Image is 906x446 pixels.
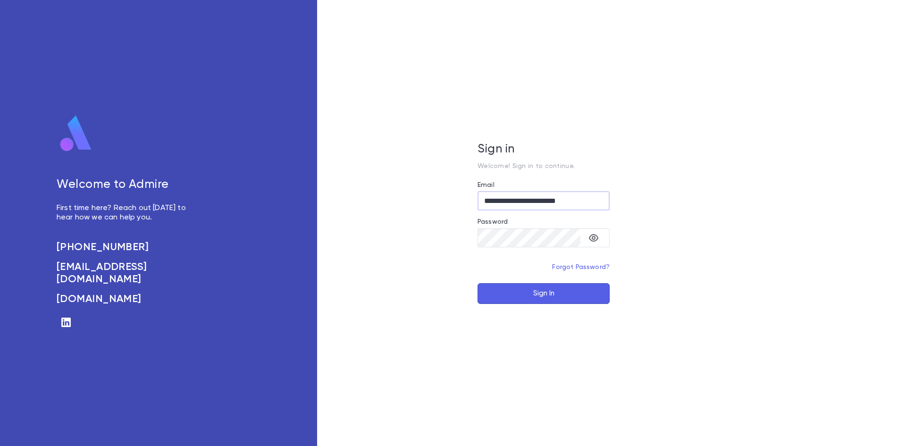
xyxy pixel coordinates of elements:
[584,228,603,247] button: toggle password visibility
[57,203,196,222] p: First time here? Reach out [DATE] to hear how we can help you.
[478,218,508,226] label: Password
[57,241,196,253] a: [PHONE_NUMBER]
[478,143,610,157] h5: Sign in
[57,115,95,152] img: logo
[552,264,610,270] a: Forgot Password?
[57,261,196,286] a: [EMAIL_ADDRESS][DOMAIN_NAME]
[478,283,610,304] button: Sign In
[57,293,196,305] a: [DOMAIN_NAME]
[478,162,610,170] p: Welcome! Sign in to continue.
[57,178,196,192] h5: Welcome to Admire
[478,181,495,189] label: Email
